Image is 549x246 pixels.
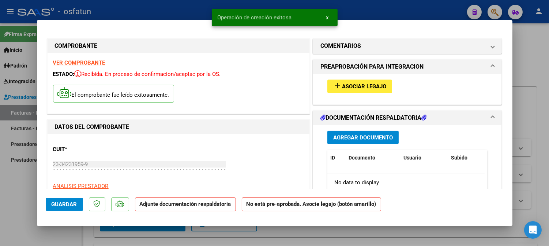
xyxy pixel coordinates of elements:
mat-expansion-panel-header: COMENTARIOS [313,39,502,53]
h1: COMENTARIOS [320,42,361,50]
strong: COMPROBANTE [55,42,98,49]
div: No data to display [327,173,485,192]
h1: PREAPROBACIÓN PARA INTEGRACION [320,62,424,71]
span: Guardar [52,201,77,208]
datatable-header-cell: Documento [346,150,401,166]
datatable-header-cell: Usuario [401,150,448,166]
button: x [320,11,335,24]
h1: DOCUMENTACIÓN RESPALDATORIA [320,114,426,122]
p: El comprobante fue leído exitosamente. [53,85,174,103]
button: Asociar Legajo [327,80,392,93]
span: Asociar Legajo [342,83,386,90]
strong: Adjunte documentación respaldatoria [140,201,231,207]
span: Recibida. En proceso de confirmacion/aceptac por la OS. [75,71,221,77]
strong: No está pre-aprobada. Asocie legajo (botón amarillo) [242,197,381,212]
datatable-header-cell: ID [327,150,346,166]
span: Agregar Documento [333,134,393,141]
span: ESTADO: [53,71,75,77]
mat-icon: add [333,81,342,90]
div: PREAPROBACIÓN PARA INTEGRACION [313,74,502,104]
span: x [326,14,329,21]
button: Agregar Documento [327,131,399,144]
span: Documento [349,155,375,161]
strong: DATOS DEL COMPROBANTE [55,123,129,130]
div: Open Intercom Messenger [524,221,542,239]
span: ANALISIS PRESTADOR [53,183,109,189]
datatable-header-cell: Subido [448,150,485,166]
span: Operación de creación exitosa [218,14,292,21]
span: Subido [451,155,467,161]
span: Usuario [403,155,421,161]
mat-expansion-panel-header: PREAPROBACIÓN PARA INTEGRACION [313,59,502,74]
mat-expansion-panel-header: DOCUMENTACIÓN RESPALDATORIA [313,111,502,125]
span: ID [330,155,335,161]
button: Guardar [46,198,83,211]
a: VER COMPROBANTE [53,59,105,66]
p: CUIT [53,145,128,154]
